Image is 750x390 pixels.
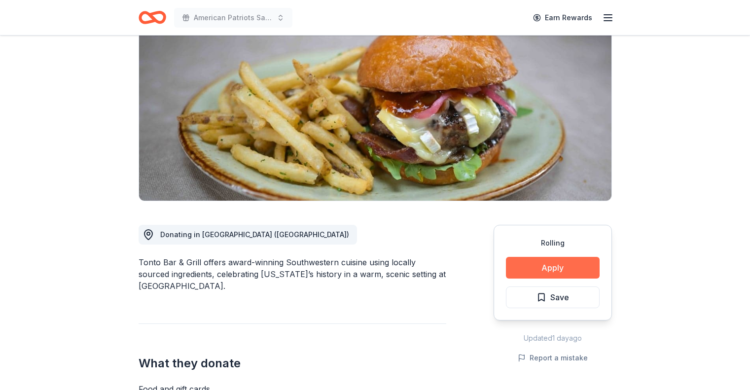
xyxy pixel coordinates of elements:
span: Donating in [GEOGRAPHIC_DATA] ([GEOGRAPHIC_DATA]) [160,230,349,239]
button: Apply [506,257,600,279]
div: Rolling [506,237,600,249]
a: Home [139,6,166,29]
span: Save [550,291,569,304]
a: Earn Rewards [527,9,598,27]
button: Report a mistake [518,352,588,364]
button: Save [506,286,600,308]
img: Image for Tonto Bar & Grill [139,12,611,201]
span: American Patriots Salute to Veterans [194,12,273,24]
div: Tonto Bar & Grill offers award-winning Southwestern cuisine using locally sourced ingredients, ce... [139,256,446,292]
h2: What they donate [139,355,446,371]
button: American Patriots Salute to Veterans [174,8,292,28]
div: Updated 1 day ago [494,332,612,344]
